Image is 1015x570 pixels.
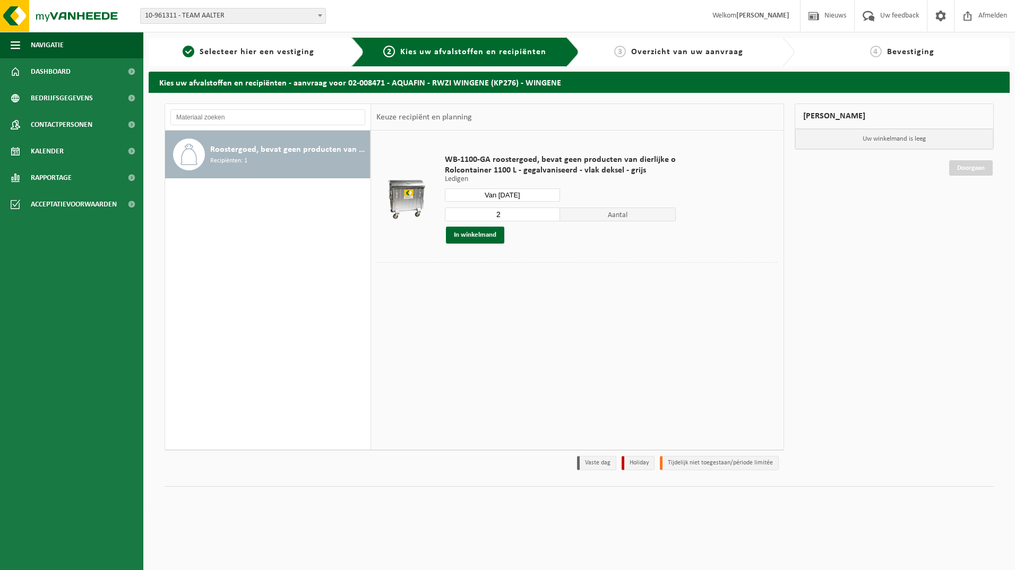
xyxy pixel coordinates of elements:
li: Tijdelijk niet toegestaan/période limitée [660,456,779,470]
span: Roostergoed, bevat geen producten van dierlijke oorsprong [210,143,367,156]
span: Dashboard [31,58,71,85]
button: Roostergoed, bevat geen producten van dierlijke oorsprong Recipiënten: 1 [165,131,371,178]
span: 10-961311 - TEAM AALTER [140,8,326,24]
span: Navigatie [31,32,64,58]
span: 10-961311 - TEAM AALTER [141,8,325,23]
a: Doorgaan [949,160,993,176]
div: [PERSON_NAME] [795,103,994,129]
span: 2 [383,46,395,57]
span: Selecteer hier een vestiging [200,48,314,56]
span: 3 [614,46,626,57]
span: Overzicht van uw aanvraag [631,48,743,56]
span: Bedrijfsgegevens [31,85,93,111]
span: Kies uw afvalstoffen en recipiënten [400,48,546,56]
input: Materiaal zoeken [170,109,365,125]
div: Keuze recipiënt en planning [371,104,477,131]
li: Vaste dag [577,456,616,470]
a: 1Selecteer hier een vestiging [154,46,343,58]
span: WB-1100-GA roostergoed, bevat geen producten van dierlijke o [445,154,676,165]
button: In winkelmand [446,227,504,244]
span: Rolcontainer 1100 L - gegalvaniseerd - vlak deksel - grijs [445,165,676,176]
span: Acceptatievoorwaarden [31,191,117,218]
p: Ledigen [445,176,676,183]
span: 1 [183,46,194,57]
p: Uw winkelmand is leeg [795,129,994,149]
strong: [PERSON_NAME] [736,12,789,20]
span: Contactpersonen [31,111,92,138]
span: Kalender [31,138,64,165]
li: Holiday [622,456,655,470]
span: Bevestiging [887,48,934,56]
span: Rapportage [31,165,72,191]
h2: Kies uw afvalstoffen en recipiënten - aanvraag voor 02-008471 - AQUAFIN - RWZI WINGENE (KP276) - ... [149,72,1010,92]
span: Aantal [560,208,676,221]
span: 4 [870,46,882,57]
span: Recipiënten: 1 [210,156,247,166]
input: Selecteer datum [445,188,561,202]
